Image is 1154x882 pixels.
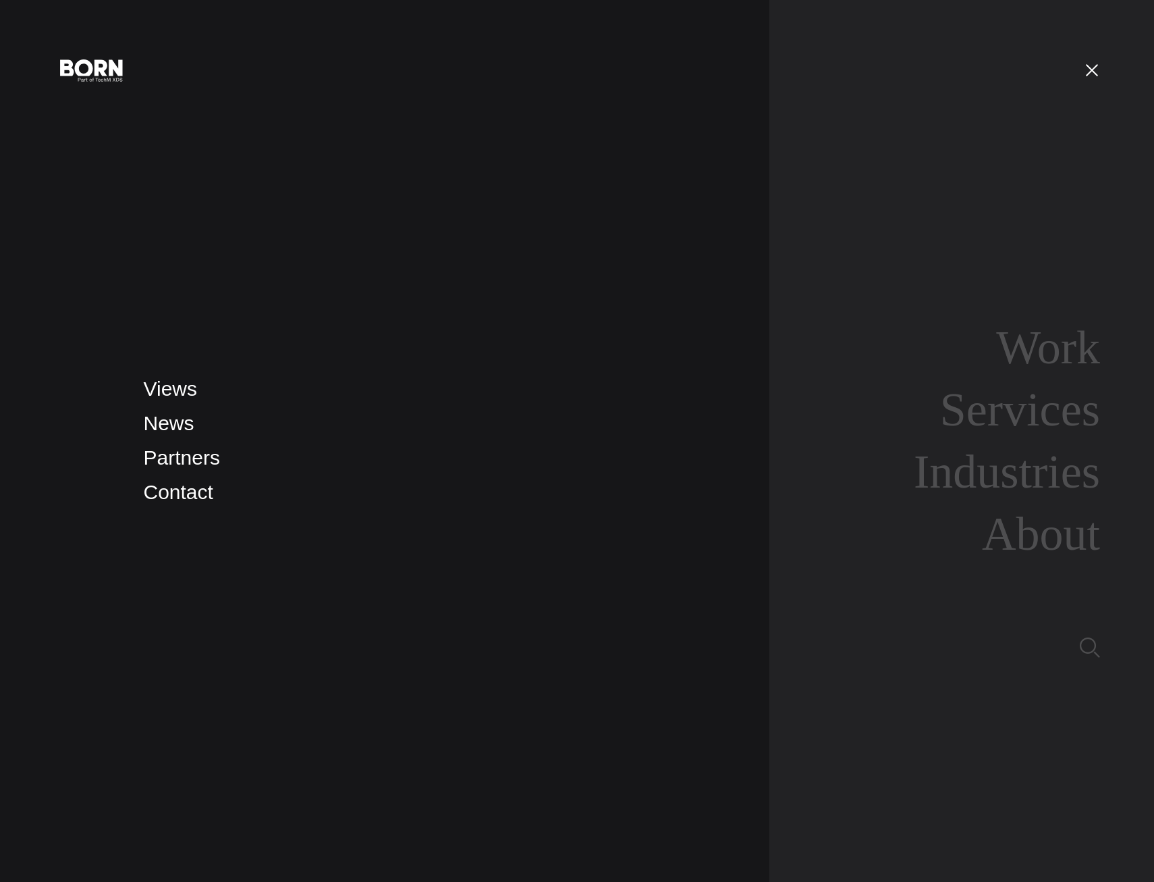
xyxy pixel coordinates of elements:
[1076,55,1108,84] button: Open
[144,481,213,503] a: Contact
[1080,638,1100,658] img: Search
[144,378,197,400] a: Views
[996,321,1100,373] a: Work
[144,412,194,434] a: News
[914,446,1100,498] a: Industries
[982,508,1100,560] a: About
[144,446,220,469] a: Partners
[940,384,1100,436] a: Services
